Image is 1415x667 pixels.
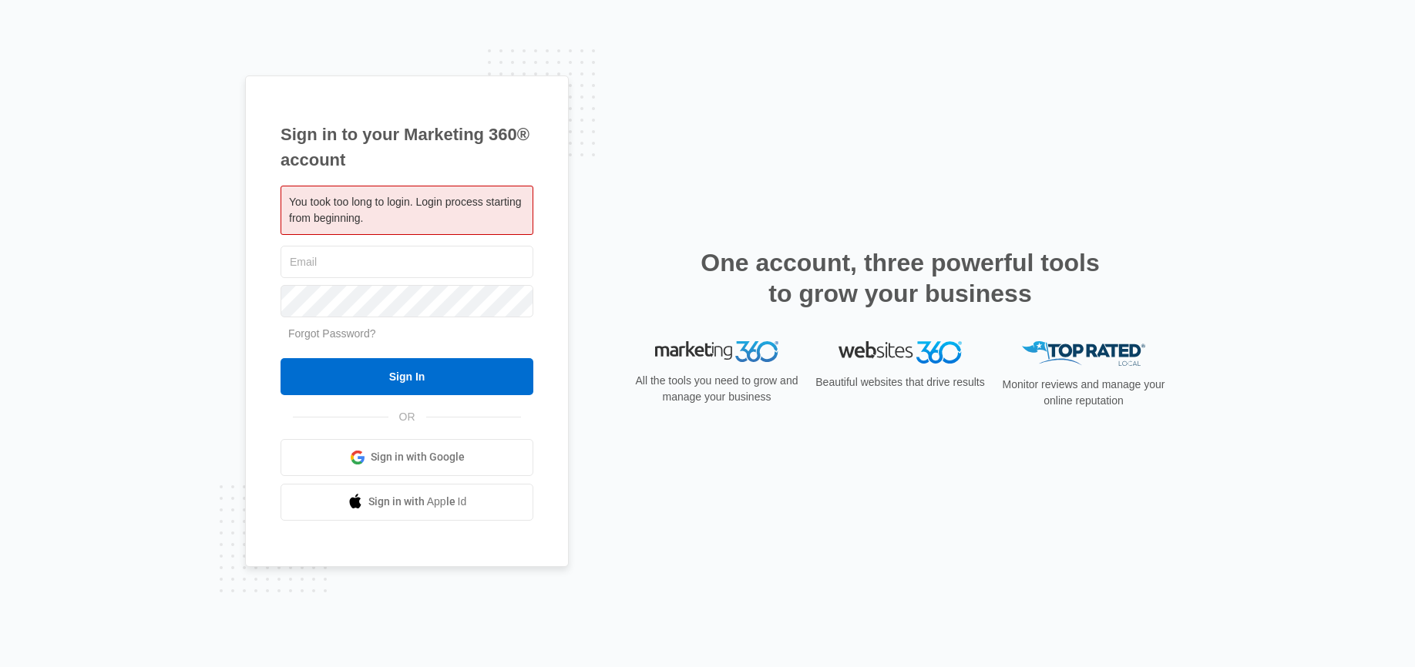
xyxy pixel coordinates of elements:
span: You took too long to login. Login process starting from beginning. [289,196,521,224]
span: Sign in with Google [371,449,465,465]
a: Forgot Password? [288,327,376,340]
a: Sign in with Google [281,439,533,476]
span: OR [388,409,426,425]
input: Email [281,246,533,278]
span: Sign in with Apple Id [368,494,467,510]
input: Sign In [281,358,533,395]
p: All the tools you need to grow and manage your business [630,373,803,405]
h2: One account, three powerful tools to grow your business [696,247,1104,309]
p: Beautiful websites that drive results [814,374,986,390]
img: Top Rated Local [1022,341,1145,367]
a: Sign in with Apple Id [281,484,533,521]
img: Websites 360 [839,341,962,364]
p: Monitor reviews and manage your online reputation [997,377,1170,409]
h1: Sign in to your Marketing 360® account [281,122,533,173]
img: Marketing 360 [655,341,778,363]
